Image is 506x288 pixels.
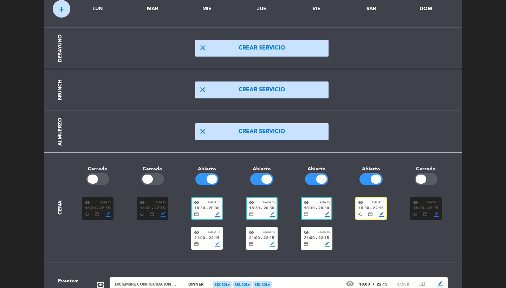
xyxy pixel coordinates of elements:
[85,205,96,212] span: 18:30
[180,165,234,173] div: Abierto
[140,200,145,205] span: visibility
[427,200,439,205] span: Cada 15
[194,235,205,242] span: 21:00
[195,123,329,140] button: closeCrear servicio
[199,85,207,94] span: close
[213,281,232,288] div: 03 Dic
[209,235,220,242] span: 22:15
[56,34,64,62] div: Desayuno
[358,212,363,217] span: cached
[194,242,199,247] span: credit_card
[304,230,309,235] span: visibility
[178,282,213,288] div: dinner
[209,205,220,212] span: 20:30
[434,212,439,217] span: border_color
[249,205,260,212] span: 18:30
[97,208,98,209] span: fiber_manual_record
[99,200,111,205] span: Cada 15
[130,5,175,13] div: MAR
[249,242,254,247] span: credit_card
[372,200,384,205] span: Cada 15
[372,283,374,287] span: •
[154,205,165,212] span: 22:15
[325,212,330,217] span: border_color
[346,280,354,288] span: visibility
[397,283,409,287] span: Cada 15
[115,282,178,288] div: DICIEMBRE CONFIGURACION ESPECIAL
[161,212,166,217] span: border_color
[249,200,254,205] span: visibility
[95,212,99,217] span: credit_card
[318,205,329,212] span: 20:30
[215,212,220,217] span: border_color
[318,200,330,205] span: Cada 15
[304,235,315,242] span: 21:00
[70,165,125,173] div: Cerrado
[404,5,448,13] div: DOM
[194,200,199,205] span: visibility
[349,5,394,13] div: SAB
[140,212,144,217] span: cached
[199,127,207,136] span: close
[253,281,272,288] div: 05 Dic
[249,235,260,242] span: 21:00
[99,205,110,212] span: 22:15
[419,281,426,287] span: local_atm
[208,200,220,205] span: Cada 15
[316,208,317,209] span: fiber_manual_record
[344,165,399,173] div: Abierto
[233,281,252,288] div: 04 Dic
[152,208,153,209] span: fiber_manual_record
[425,208,427,209] span: fiber_manual_record
[398,165,453,173] div: Cerrado
[264,205,274,212] span: 20:30
[57,5,66,13] span: add
[413,200,418,205] span: visibility
[125,165,180,173] div: Cerrado
[106,212,111,217] span: border_color
[194,205,205,212] span: 18:30
[85,212,90,217] span: cached
[264,235,274,242] span: 22:15
[270,212,275,217] span: border_color
[368,212,373,217] span: credit_card
[263,200,275,205] span: Cada 15
[304,205,315,212] span: 18:30
[318,235,329,242] span: 22:15
[359,282,388,288] span: 18:00 22:15
[413,212,418,217] span: cached
[206,208,208,209] span: fiber_manual_record
[194,212,199,217] span: credit_card
[294,5,339,13] div: VIE
[316,238,317,239] span: fiber_manual_record
[358,205,369,212] span: 18:30
[206,238,208,239] span: fiber_manual_record
[413,205,424,212] span: 18:30
[304,212,309,217] span: credit_card
[358,200,363,205] span: visibility
[149,212,154,217] span: credit_card
[304,200,309,205] span: visibility
[56,118,64,146] div: Almuerzo
[379,212,384,217] span: border_color
[215,242,220,247] span: border_color
[208,230,220,235] span: Cada 15
[140,205,151,212] span: 18:30
[154,200,166,205] span: Cada 15
[261,238,262,239] span: fiber_manual_record
[240,5,284,13] div: JUE
[194,230,199,235] span: visibility
[373,205,384,212] span: 22:15
[249,230,254,235] span: visibility
[423,212,428,217] span: credit_card
[428,205,439,212] span: 22:15
[56,201,64,215] div: Cena
[370,208,372,209] span: fiber_manual_record
[85,200,90,205] span: visibility
[76,5,120,13] div: LUN
[185,5,229,13] div: MIE
[289,165,344,173] div: Abierto
[438,281,443,286] span: border_color
[318,230,330,235] span: Cada 15
[249,212,254,217] span: credit_card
